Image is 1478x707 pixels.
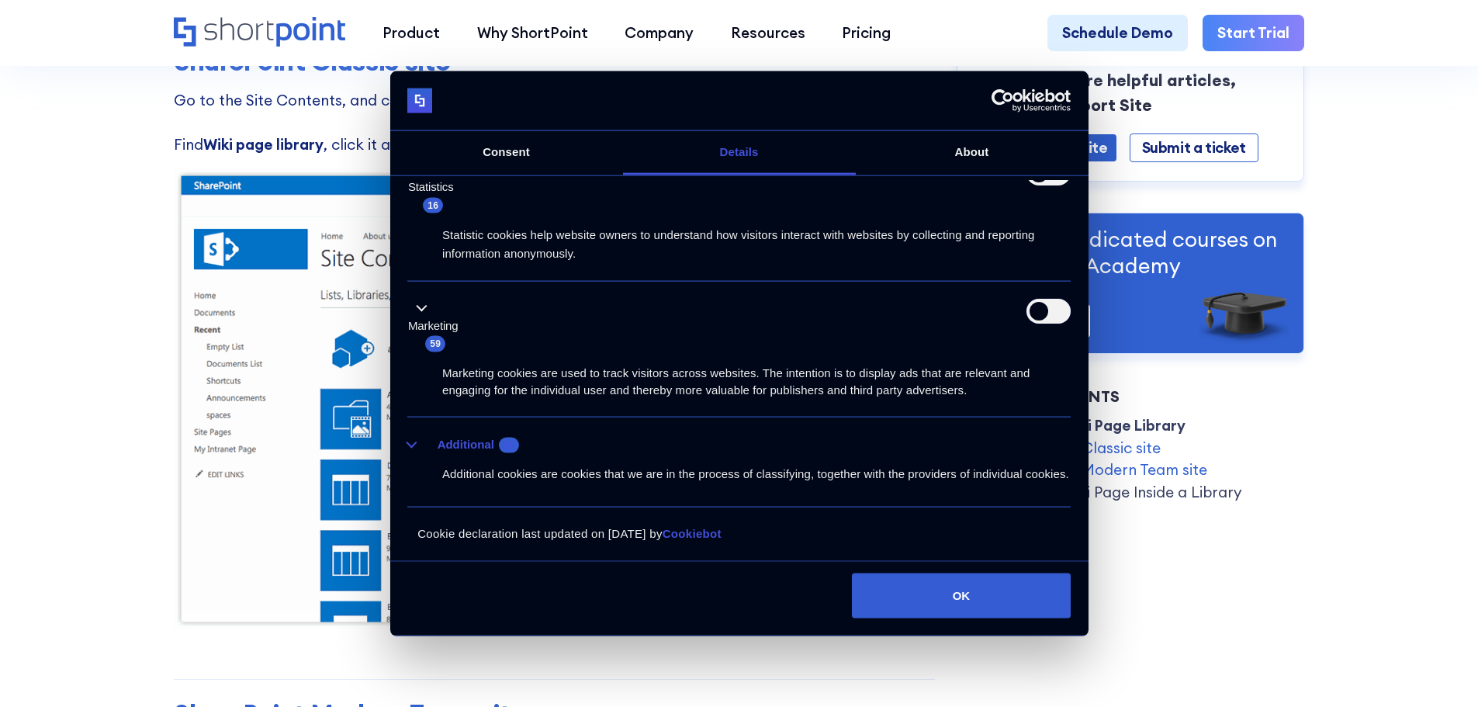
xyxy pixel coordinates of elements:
div: Company [625,22,694,44]
div: Product [382,22,440,44]
a: Product [364,15,459,52]
p: Go to the Site Contents, and click the button. Find , click it and add a name for this library: [174,89,935,156]
span: Additional cookies are cookies that we are in the process of classifying, together with the provi... [442,467,1069,480]
div: Resources [731,22,805,44]
a: About [856,131,1089,175]
p: Visit our dedicated courses on ShortPoint Academy [979,225,1282,279]
div: Statistic cookies help website owners to understand how visitors interact with websites by collec... [407,214,1071,263]
a: Cookiebot [663,527,722,540]
a: SharePoint Modern Team site [1001,459,1207,481]
button: Statistics (16) [407,160,463,214]
a: Submit a ticket [1130,133,1258,161]
a: Pricing [824,15,910,52]
div: Table of Contents [957,385,1304,408]
a: Start Trial [1203,15,1304,52]
a: Resources [712,15,824,52]
a: Schedule Demo [1047,15,1188,52]
span: 16 [423,197,443,213]
div: Why ShortPoint [477,22,588,44]
h3: SharePoint Classic site [174,46,935,77]
div: Pricing [842,22,891,44]
strong: Wiki page library [203,135,324,154]
iframe: Chat Widget [1199,527,1478,707]
a: Creating a Wiki Page Inside a Library [981,481,1241,504]
button: OK [852,573,1071,618]
p: To search more helpful articles, Visit our Support Site [979,68,1282,117]
span: 59 [425,336,445,352]
a: Usercentrics Cookiebot - opens in a new window [935,89,1071,113]
a: Consent [390,131,623,175]
div: Cookie declaration last updated on [DATE] by [394,525,1084,556]
span: Marketing cookies are used to track visitors across websites. The intention is to display ads tha... [442,366,1030,397]
label: Statistics [408,178,454,196]
img: logo [407,88,432,113]
span: 10 [499,437,519,452]
button: Additional (10) [407,435,528,454]
button: Marketing (59) [407,299,468,353]
a: Details [623,131,856,175]
label: Marketing [408,317,459,334]
a: Home [174,17,345,49]
a: Why ShortPoint [459,15,607,52]
a: Company [606,15,712,52]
